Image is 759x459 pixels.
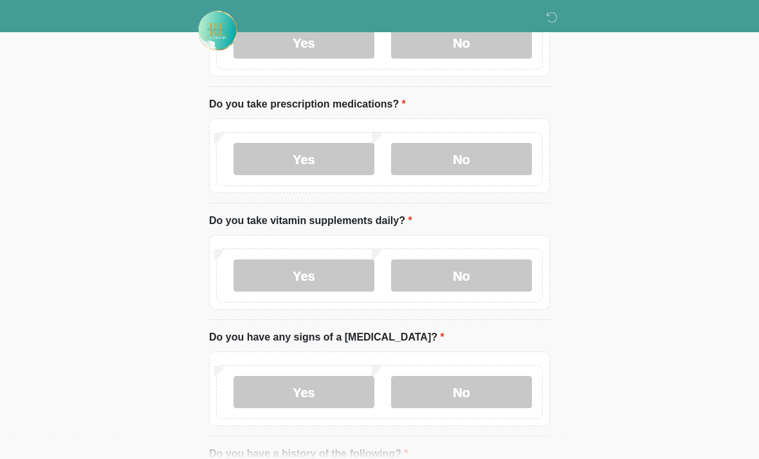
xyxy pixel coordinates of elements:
label: Yes [233,144,374,176]
label: Do you have any signs of a [MEDICAL_DATA]? [209,330,444,346]
label: Yes [233,260,374,292]
label: No [391,377,532,409]
img: Rehydrate Aesthetics & Wellness Logo [196,10,239,52]
label: No [391,260,532,292]
label: Do you take prescription medications? [209,97,406,113]
label: No [391,144,532,176]
label: Yes [233,377,374,409]
label: Do you take vitamin supplements daily? [209,214,412,229]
